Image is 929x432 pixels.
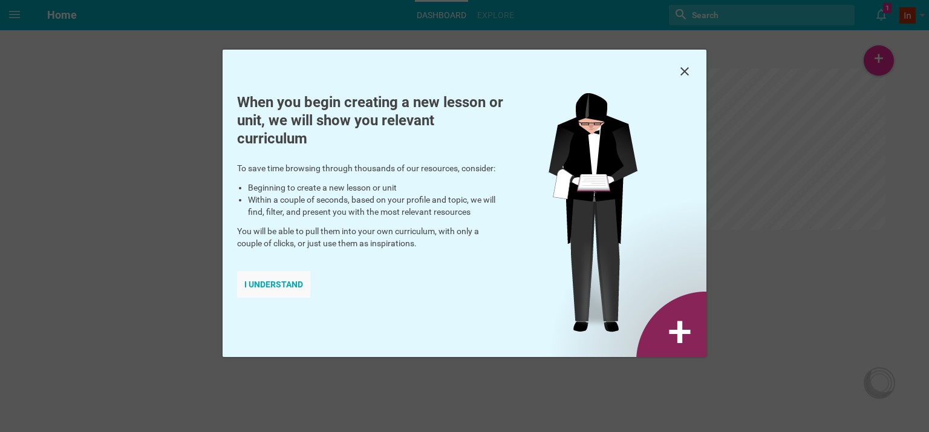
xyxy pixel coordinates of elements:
div: I understand [237,271,310,298]
div: To save time browsing through thousands of our resources, consider: You will be able to pull them... [223,93,518,319]
li: Within a couple of seconds, based on your profile and topic, we will find, filter, and present yo... [248,194,503,218]
li: Beginning to create a new lesson or unit [248,182,503,194]
img: we-find-you-stuff.png [549,93,706,357]
h1: When you begin creating a new lesson or unit, we will show you relevant curriculum [237,93,503,148]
